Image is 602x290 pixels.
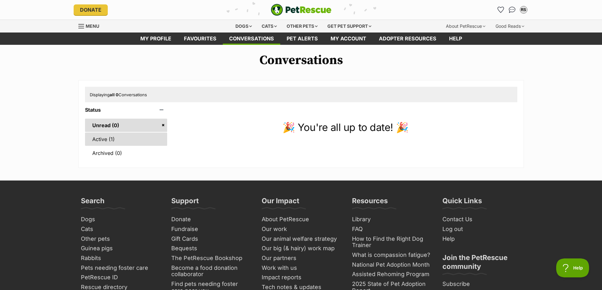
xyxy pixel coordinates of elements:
[282,20,322,33] div: Other pets
[173,120,517,135] p: 🎉 You're all up to date! 🎉
[509,7,515,13] img: chat-41dd97257d64d25036548639549fe6c8038ab92f7586957e7f3b1b290dea8141.svg
[350,260,434,270] a: National Pet Adoption Month
[169,224,253,234] a: Fundraise
[440,224,524,234] a: Log out
[110,92,119,97] strong: all 0
[90,92,147,97] span: Displaying Conversations
[324,33,373,45] a: My account
[352,196,388,209] h3: Resources
[556,258,589,277] iframe: Help Scout Beacon - Open
[78,253,162,263] a: Rabbits
[350,269,434,279] a: Assisted Rehoming Program
[442,253,521,275] h3: Join the PetRescue community
[81,196,105,209] h3: Search
[134,33,178,45] a: My profile
[440,234,524,244] a: Help
[350,250,434,260] a: What is compassion fatigue?
[441,20,490,33] div: About PetRescue
[86,23,99,29] span: Menu
[78,215,162,224] a: Dogs
[507,5,517,15] a: Conversations
[178,33,223,45] a: Favourites
[262,196,299,209] h3: Our Impact
[78,244,162,253] a: Guinea pigs
[271,4,331,16] img: logo-e224e6f780fb5917bec1dbf3a21bbac754714ae5b6737aabdf751b685950b380.svg
[442,196,482,209] h3: Quick Links
[85,146,167,160] a: Archived (0)
[169,234,253,244] a: Gift Cards
[231,20,256,33] div: Dogs
[271,4,331,16] a: PetRescue
[519,5,529,15] button: My account
[440,215,524,224] a: Contact Us
[78,234,162,244] a: Other pets
[85,119,167,132] a: Unread (0)
[259,263,343,273] a: Work with us
[85,107,167,113] header: Status
[171,196,199,209] h3: Support
[74,4,108,15] a: Donate
[443,33,468,45] a: Help
[496,5,506,15] a: Favourites
[259,244,343,253] a: Our big (& hairy) work map
[440,279,524,289] a: Subscribe
[257,20,281,33] div: Cats
[520,7,527,13] div: RS
[223,33,280,45] a: conversations
[373,33,443,45] a: Adopter resources
[259,234,343,244] a: Our animal welfare strategy
[85,133,167,146] a: Active (1)
[323,20,376,33] div: Get pet support
[350,234,434,250] a: How to Find the Right Dog Trainer
[169,253,253,263] a: The PetRescue Bookshop
[169,215,253,224] a: Donate
[491,20,529,33] div: Good Reads
[78,263,162,273] a: Pets needing foster care
[259,273,343,282] a: Impact reports
[259,253,343,263] a: Our partners
[78,20,104,31] a: Menu
[259,215,343,224] a: About PetRescue
[169,263,253,279] a: Become a food donation collaborator
[350,224,434,234] a: FAQ
[78,273,162,282] a: PetRescue ID
[169,244,253,253] a: Bequests
[496,5,529,15] ul: Account quick links
[280,33,324,45] a: Pet alerts
[78,224,162,234] a: Cats
[350,215,434,224] a: Library
[259,224,343,234] a: Our work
